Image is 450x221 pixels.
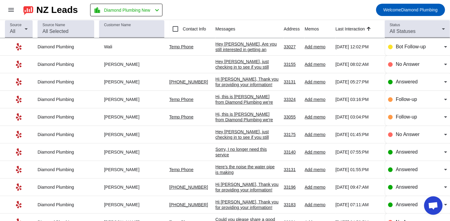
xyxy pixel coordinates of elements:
[335,114,380,120] div: [DATE] 03:04:PM
[215,76,279,98] div: Hi [PERSON_NAME], Thank you for providing your information! We'll get back to you as soon as poss...
[15,131,22,138] mat-icon: Yelp
[215,20,284,38] th: Messages
[305,184,331,190] div: Add memo
[335,149,380,155] div: [DATE] 07:55:PM
[390,29,416,34] span: All Statuses
[99,79,164,85] div: [PERSON_NAME]
[284,132,300,137] div: 33175
[99,202,164,207] div: [PERSON_NAME]
[169,167,194,172] a: Temp Phone
[396,114,417,119] span: Follow-up
[99,149,164,155] div: [PERSON_NAME]
[153,6,161,14] mat-icon: chevron_left
[169,79,208,84] a: [PHONE_NUMBER]
[396,184,418,190] span: Answered
[104,6,150,14] span: Diamond Plumbing New
[38,114,94,120] div: Diamond Plumbing
[376,4,445,16] button: WelcomeDiamond Plumbing
[215,129,279,162] div: Hey [PERSON_NAME], just checking in to see if you still need help with your project. Please let m...
[99,132,164,137] div: [PERSON_NAME]
[424,196,443,215] a: Open chat
[396,79,418,84] span: Answered
[215,147,279,158] div: Sorry, I no longer need this service
[335,79,380,85] div: [DATE] 05:27:PM
[396,167,418,172] span: Answered
[396,149,418,155] span: Answered
[284,149,300,155] div: 33140
[284,114,300,120] div: 33055
[38,97,94,102] div: Diamond Plumbing
[90,4,163,16] button: Diamond Plumbing New
[284,184,300,190] div: 33196
[305,132,331,137] div: Add memo
[384,6,438,14] span: Diamond Plumbing
[384,7,401,12] span: Welcome
[284,79,300,85] div: 33131
[42,28,89,35] input: All Selected
[38,79,94,85] div: Diamond Plumbing
[390,23,400,27] mat-label: Status
[284,44,300,50] div: 33027
[305,97,331,102] div: Add memo
[38,132,94,137] div: Diamond Plumbing
[15,166,22,173] mat-icon: Yelp
[99,97,164,102] div: [PERSON_NAME]
[23,5,33,15] img: logo
[305,167,331,172] div: Add memo
[169,115,194,119] a: Temp Phone
[99,114,164,120] div: [PERSON_NAME]
[169,44,194,49] a: Temp Phone
[284,202,300,207] div: 33183
[38,62,94,67] div: Diamond Plumbing
[284,20,305,38] th: Address
[15,78,22,86] mat-icon: Yelp
[305,202,331,207] div: Add memo
[38,167,94,172] div: Diamond Plumbing
[99,62,164,67] div: [PERSON_NAME]
[335,202,380,207] div: [DATE] 07:11:AM
[305,79,331,85] div: Add memo
[182,26,206,32] label: Contact Info
[99,184,164,190] div: [PERSON_NAME]
[15,43,22,50] mat-icon: Yelp
[284,62,300,67] div: 33155
[215,164,279,175] div: Here's the noise the water pipe is making
[284,167,300,172] div: 33131
[215,94,279,155] div: Hi, this is [PERSON_NAME] from Diamond Plumbing we're following up on your recent plumbing servic...
[10,23,22,27] mat-label: Source
[396,62,420,67] span: No Answer
[305,62,331,67] div: Add memo
[169,185,208,190] a: [PHONE_NUMBER]
[396,44,426,49] span: Bot Follow-up
[169,202,208,207] a: [PHONE_NUMBER]
[335,132,380,137] div: [DATE] 01:45:PM
[36,6,78,14] div: NZ Leads
[335,26,365,32] div: Last Interaction
[215,111,279,172] div: Hi, this is [PERSON_NAME] from Diamond Plumbing we're following up on your recent plumbing servic...
[335,97,380,102] div: [DATE] 03:16:PM
[104,23,131,27] mat-label: Customer Name
[215,182,279,204] div: Hi [PERSON_NAME], Thank you for providing your information! We'll get back to you as soon as poss...
[215,59,279,92] div: Hey [PERSON_NAME], just checking in to see if you still need help with your project. Please let m...
[42,23,65,27] mat-label: Source Name
[15,96,22,103] mat-icon: Yelp
[15,183,22,191] mat-icon: Yelp
[94,6,101,14] mat-icon: location_city
[396,202,418,207] span: Answered
[38,184,94,190] div: Diamond Plumbing
[169,97,194,102] a: Temp Phone
[335,184,380,190] div: [DATE] 09:47:AM
[305,44,331,50] div: Add memo
[38,44,94,50] div: Diamond Plumbing
[99,167,164,172] div: [PERSON_NAME]
[335,62,380,67] div: [DATE] 08:02:AM
[396,97,417,102] span: Follow-up
[38,202,94,207] div: Diamond Plumbing
[335,167,380,172] div: [DATE] 01:55:PM
[305,114,331,120] div: Add memo
[15,148,22,156] mat-icon: Yelp
[305,20,335,38] th: Memos
[15,201,22,208] mat-icon: Yelp
[99,44,164,50] div: Wali
[15,61,22,68] mat-icon: Yelp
